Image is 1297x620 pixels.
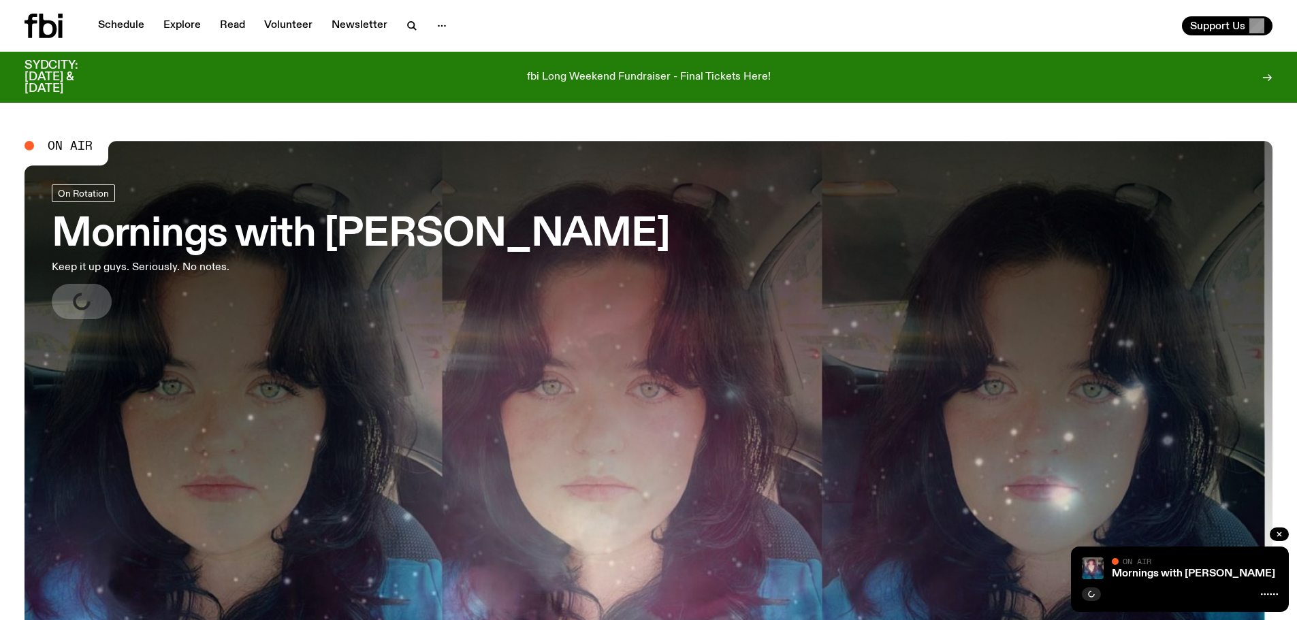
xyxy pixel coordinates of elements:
h3: Mornings with [PERSON_NAME] [52,216,670,254]
h3: SYDCITY: [DATE] & [DATE] [25,60,112,95]
span: On Rotation [58,189,109,199]
a: Mornings with [PERSON_NAME]Keep it up guys. Seriously. No notes. [52,184,670,319]
a: Volunteer [256,16,321,35]
span: On Air [48,140,93,152]
p: fbi Long Weekend Fundraiser - Final Tickets Here! [527,71,771,84]
span: On Air [1123,557,1151,566]
a: Explore [155,16,209,35]
a: Mornings with [PERSON_NAME] [1112,568,1275,579]
span: Support Us [1190,20,1245,32]
a: On Rotation [52,184,115,202]
a: Newsletter [323,16,396,35]
button: Support Us [1182,16,1272,35]
p: Keep it up guys. Seriously. No notes. [52,259,400,276]
a: Schedule [90,16,153,35]
a: Read [212,16,253,35]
